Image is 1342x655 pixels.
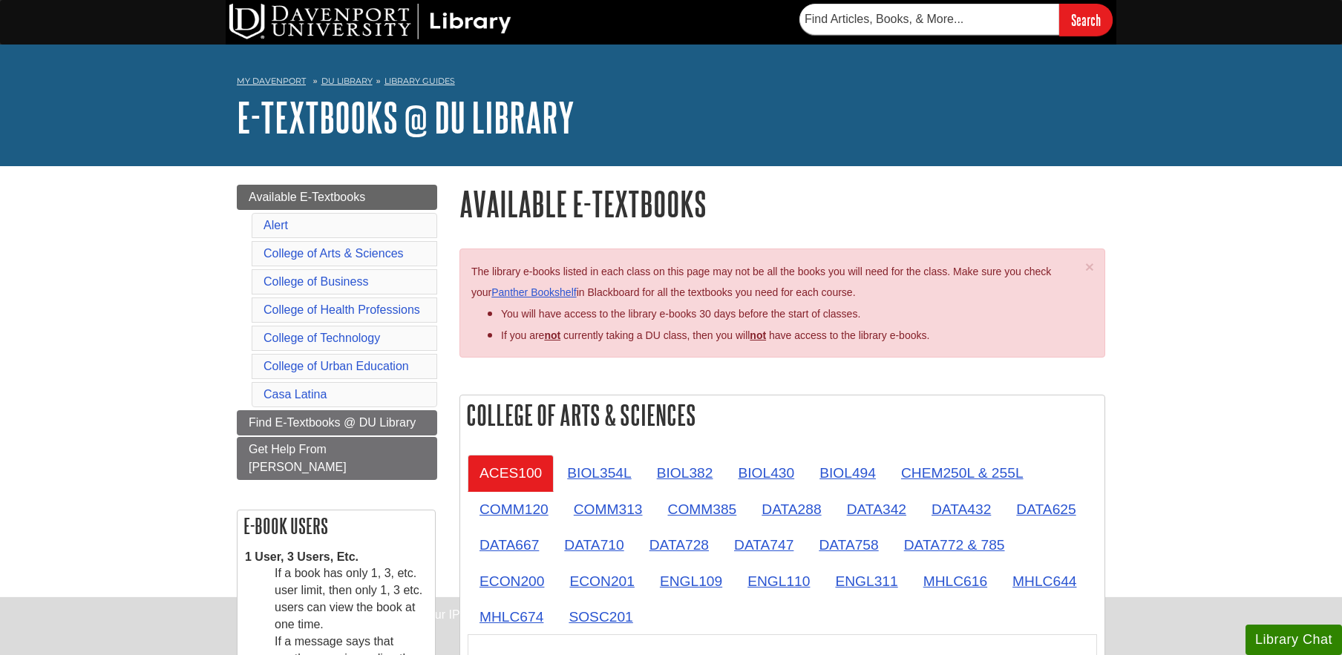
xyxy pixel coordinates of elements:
[471,266,1051,299] span: The library e-books listed in each class on this page may not be all the books you will need for ...
[249,191,365,203] span: Available E-Textbooks
[249,416,416,429] span: Find E-Textbooks @ DU Library
[557,599,644,635] a: SOSC201
[237,94,575,140] a: E-Textbooks @ DU Library
[835,491,918,527] a: DATA342
[468,491,560,527] a: COMM120
[264,303,420,316] a: College of Health Professions
[808,455,888,491] a: BIOL494
[384,76,455,86] a: Library Guides
[889,455,1035,491] a: CHEM250L & 255L
[264,332,380,344] a: College of Technology
[491,286,576,298] a: Panther Bookshelf
[460,395,1104,435] h2: College of Arts & Sciences
[468,455,554,491] a: ACES100
[656,491,749,527] a: COMM385
[722,527,805,563] a: DATA747
[823,563,909,599] a: ENGL311
[237,75,306,88] a: My Davenport
[750,329,766,341] u: not
[237,437,437,480] a: Get Help From [PERSON_NAME]
[264,247,404,260] a: College of Arts & Sciences
[1004,491,1087,527] a: DATA625
[552,527,635,563] a: DATA710
[264,388,327,401] a: Casa Latina
[264,275,368,288] a: College of Business
[562,491,655,527] a: COMM313
[468,599,555,635] a: MHLC674
[237,71,1105,95] nav: breadcrumb
[237,185,437,210] a: Available E-Textbooks
[321,76,373,86] a: DU Library
[249,443,347,473] span: Get Help From [PERSON_NAME]
[638,527,721,563] a: DATA728
[1085,259,1094,274] button: Close
[229,4,511,39] img: DU Library
[555,455,643,491] a: BIOL354L
[645,455,725,491] a: BIOL382
[501,329,929,341] span: If you are currently taking a DU class, then you will have access to the library e-books.
[799,4,1059,35] input: Find Articles, Books, & More...
[1246,625,1342,655] button: Library Chat
[736,563,822,599] a: ENGL110
[501,308,860,320] span: You will have access to the library e-books 30 days before the start of classes.
[799,4,1113,36] form: Searches DU Library's articles, books, and more
[468,563,556,599] a: ECON200
[245,549,428,566] dt: 1 User, 3 Users, Etc.
[1085,258,1094,275] span: ×
[892,527,1017,563] a: DATA772 & 785
[468,527,551,563] a: DATA667
[726,455,806,491] a: BIOL430
[648,563,734,599] a: ENGL109
[544,329,560,341] strong: not
[238,510,435,542] h2: E-book Users
[920,491,1003,527] a: DATA432
[1059,4,1113,36] input: Search
[807,527,890,563] a: DATA758
[459,185,1105,223] h1: Available E-Textbooks
[264,219,288,231] a: Alert
[750,491,833,527] a: DATA288
[1001,563,1088,599] a: MHLC644
[557,563,646,599] a: ECON201
[911,563,999,599] a: MHLC616
[237,410,437,435] a: Find E-Textbooks @ DU Library
[264,360,409,372] a: College of Urban Education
